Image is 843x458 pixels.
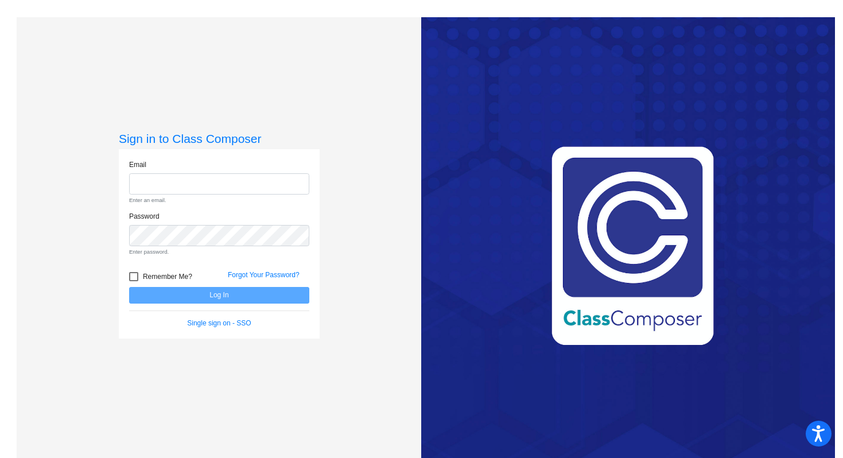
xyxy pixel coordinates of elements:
small: Enter password. [129,248,309,256]
small: Enter an email. [129,196,309,204]
h3: Sign in to Class Composer [119,131,320,146]
a: Forgot Your Password? [228,271,300,279]
span: Remember Me? [143,270,192,284]
label: Password [129,211,160,222]
a: Single sign on - SSO [187,319,251,327]
button: Log In [129,287,309,304]
label: Email [129,160,146,170]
